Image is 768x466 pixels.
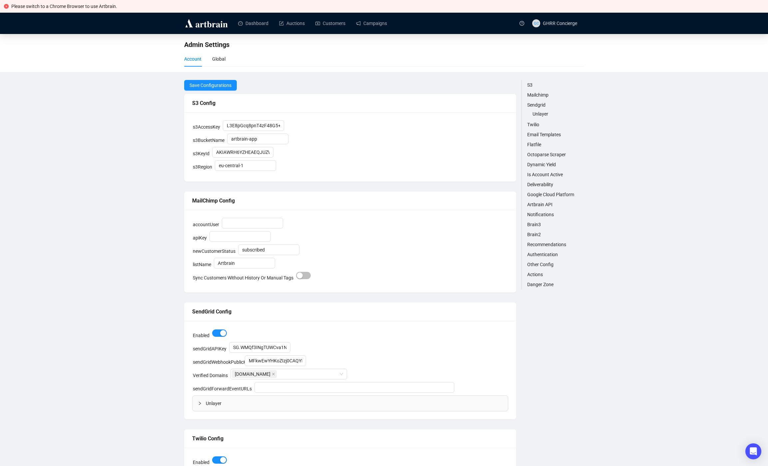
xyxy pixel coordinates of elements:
[192,197,508,205] div: MailChimp Config
[192,396,508,411] div: Unlayer
[193,248,235,254] label: newCustomerStatus
[4,4,9,9] span: close-circle
[527,121,584,128] a: Twilio
[527,221,584,228] a: Brain3
[232,370,277,378] span: gottahaverockandroll.com
[193,151,209,156] label: s3KeyId
[527,231,584,238] a: Brain2
[315,15,345,32] a: Customers
[527,241,584,248] a: Recommendations
[193,164,212,170] label: s3Region
[527,171,584,178] a: Is Account Active
[193,359,251,365] label: sendGridWebhookPublicKey
[527,251,584,258] a: Authentication
[527,141,584,148] a: Flatfile
[235,370,270,378] span: [DOMAIN_NAME]
[193,235,207,240] label: apiKey
[184,55,201,63] div: Account
[543,21,577,26] span: GHRR Concierge
[527,191,584,198] a: Google Cloud Platform
[356,15,387,32] a: Campaigns
[212,55,225,63] div: Global
[279,15,305,32] a: Auctions
[527,281,584,288] a: Danger Zone
[193,222,219,227] label: accountUser
[527,101,584,109] a: Sendgrid
[193,460,209,465] label: Enabled
[745,443,761,459] div: Open Intercom Messenger
[520,21,524,26] span: question-circle
[527,271,584,278] a: Actions
[527,91,584,99] a: Mailchimp
[527,181,584,188] a: Deliverability
[527,261,584,268] a: Other Config
[527,81,584,89] a: S3
[527,161,584,168] a: Dynamic Yield
[527,211,584,218] a: Notifications
[193,346,226,351] label: sendGridAPIKey
[192,99,508,107] div: S3 Config
[193,138,224,143] label: s3BucketName
[184,18,229,29] img: logo
[198,401,202,405] span: collapsed
[533,110,584,118] a: Unlayer
[206,400,503,407] span: Unlayer
[193,262,211,267] label: listName
[190,82,231,89] span: Save Configurations
[193,275,293,280] label: Sync Customers Without History Or Manual Tags
[192,307,508,316] div: SendGrid Config
[527,131,584,138] a: Email Templates
[193,373,228,378] label: Verified Domains
[193,386,252,391] label: sendGridForwardEventURLs
[184,39,229,50] span: Admin Settings
[534,20,539,26] span: GC
[527,201,584,208] a: Artbrain API
[184,80,237,91] button: Save Configurations
[516,13,528,34] a: question-circle
[193,333,209,338] label: Enabled
[238,15,268,32] a: Dashboard
[527,151,584,158] a: Octoparse Scraper
[193,124,220,130] label: s3AccessKey
[192,434,508,443] div: Twilio Config
[11,3,764,10] div: Please switch to a Chrome Browser to use Artbrain.
[272,372,275,376] span: close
